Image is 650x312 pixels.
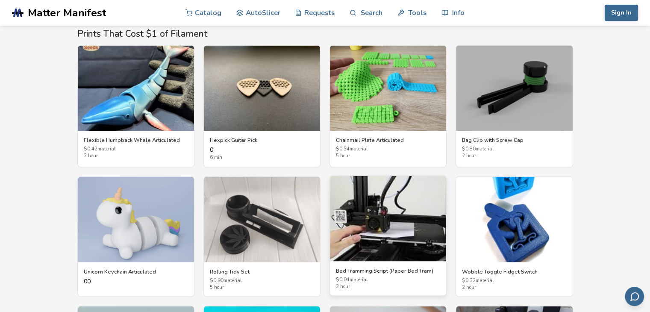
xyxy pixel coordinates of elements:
[329,45,447,167] a: Chainmail Plate ArticulatedChainmail Plate Articulated$0.54material5 hour
[462,268,566,275] h3: Wobble Toggle Fidget Switch
[456,176,573,297] a: Wobble Toggle Fidget SwitchWobble Toggle Fidget Switch$0.32material2 hour
[84,278,188,285] div: 0 0
[330,45,446,131] img: Chainmail Plate Articulated
[605,5,638,21] button: Sign In
[462,285,566,290] span: 2 hour
[210,285,314,290] span: 5 hour
[204,45,320,131] img: Hexpick Guitar Pick
[84,137,188,144] h3: Flexible Humpback Whale Articulated
[210,147,314,160] div: 0
[330,176,446,261] img: Bed Tramming Script (Paper Bed Tram)
[625,287,644,306] button: Send feedback via email
[329,175,447,296] a: Bed Tramming Script (Paper Bed Tram)Bed Tramming Script (Paper Bed Tram)$0.04material2 hour
[84,153,188,159] span: 2 hour
[210,137,314,144] h3: Hexpick Guitar Pick
[84,147,188,152] span: $ 0.42 material
[204,177,320,262] img: Rolling Tidy Set
[77,45,194,167] a: Flexible Humpback Whale ArticulatedFlexible Humpback Whale Articulated$0.42material2 hour
[210,155,314,161] span: 6 min
[210,278,314,283] span: $ 0.90 material
[84,268,188,275] h3: Unicorn Keychain Articulated
[203,176,321,297] a: Rolling Tidy SetRolling Tidy Set$0.90material5 hour
[77,29,573,39] h2: Prints That Cost $1 of Filament
[203,45,321,167] a: Hexpick Guitar PickHexpick Guitar Pick06 min
[336,153,440,159] span: 5 hour
[462,278,566,283] span: $ 0.32 material
[336,137,440,144] h3: Chainmail Plate Articulated
[462,137,566,144] h3: Bag Clip with Screw Cap
[78,177,194,262] img: Unicorn Keychain Articulated
[456,177,572,262] img: Wobble Toggle Fidget Switch
[462,147,566,152] span: $ 0.80 material
[336,284,440,289] span: 2 hour
[336,267,440,274] h3: Bed Tramming Script (Paper Bed Tram)
[77,176,194,297] a: Unicorn Keychain ArticulatedUnicorn Keychain Articulated00
[28,7,106,19] span: Matter Manifest
[462,153,566,159] span: 2 hour
[336,147,440,152] span: $ 0.54 material
[336,277,440,283] span: $ 0.04 material
[456,45,573,167] a: Bag Clip with Screw CapBag Clip with Screw Cap$0.80material2 hour
[78,45,194,131] img: Flexible Humpback Whale Articulated
[456,45,572,131] img: Bag Clip with Screw Cap
[210,268,314,275] h3: Rolling Tidy Set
